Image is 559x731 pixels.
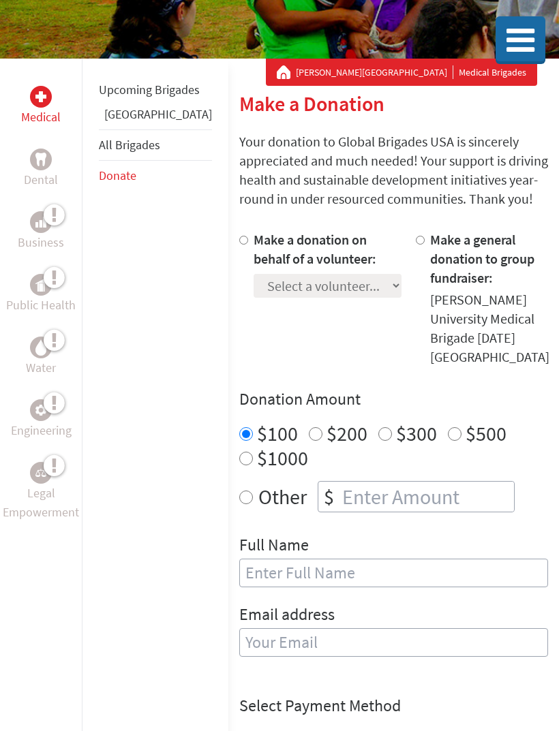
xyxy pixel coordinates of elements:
[30,149,52,170] div: Dental
[430,231,534,286] label: Make a general donation to group fundraiser:
[396,420,437,446] label: $300
[104,106,212,122] a: [GEOGRAPHIC_DATA]
[99,129,212,161] li: All Brigades
[99,105,212,129] li: Panama
[35,469,46,477] img: Legal Empowerment
[21,108,61,127] p: Medical
[35,153,46,166] img: Dental
[24,170,58,189] p: Dental
[21,86,61,127] a: MedicalMedical
[30,86,52,108] div: Medical
[30,462,52,484] div: Legal Empowerment
[6,296,76,315] p: Public Health
[254,231,376,267] label: Make a donation on behalf of a volunteer:
[30,337,52,358] div: Water
[239,91,548,116] h2: Make a Donation
[3,462,79,522] a: Legal EmpowermentLegal Empowerment
[239,388,548,410] h4: Donation Amount
[257,420,298,446] label: $100
[239,132,548,208] p: Your donation to Global Brigades USA is sincerely appreciated and much needed! Your support is dr...
[18,233,64,252] p: Business
[11,421,72,440] p: Engineering
[26,337,56,377] a: WaterWater
[11,399,72,440] a: EngineeringEngineering
[99,168,136,183] a: Donate
[30,399,52,421] div: Engineering
[239,559,548,587] input: Enter Full Name
[258,481,307,512] label: Other
[239,628,548,657] input: Your Email
[35,278,46,292] img: Public Health
[99,137,160,153] a: All Brigades
[35,405,46,416] img: Engineering
[6,274,76,315] a: Public HealthPublic Health
[99,75,212,105] li: Upcoming Brigades
[99,161,212,191] li: Donate
[430,290,549,367] div: [PERSON_NAME] University Medical Brigade [DATE] [GEOGRAPHIC_DATA]
[239,604,335,628] label: Email address
[18,211,64,252] a: BusinessBusiness
[30,211,52,233] div: Business
[35,91,46,102] img: Medical
[239,534,309,559] label: Full Name
[26,358,56,377] p: Water
[24,149,58,189] a: DentalDental
[296,65,453,79] a: [PERSON_NAME][GEOGRAPHIC_DATA]
[339,482,514,512] input: Enter Amount
[99,82,200,97] a: Upcoming Brigades
[3,484,79,522] p: Legal Empowerment
[239,695,548,717] h4: Select Payment Method
[35,217,46,228] img: Business
[277,65,526,79] div: Medical Brigades
[35,339,46,355] img: Water
[30,274,52,296] div: Public Health
[257,445,308,471] label: $1000
[318,482,339,512] div: $
[327,420,367,446] label: $200
[466,420,507,446] label: $500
